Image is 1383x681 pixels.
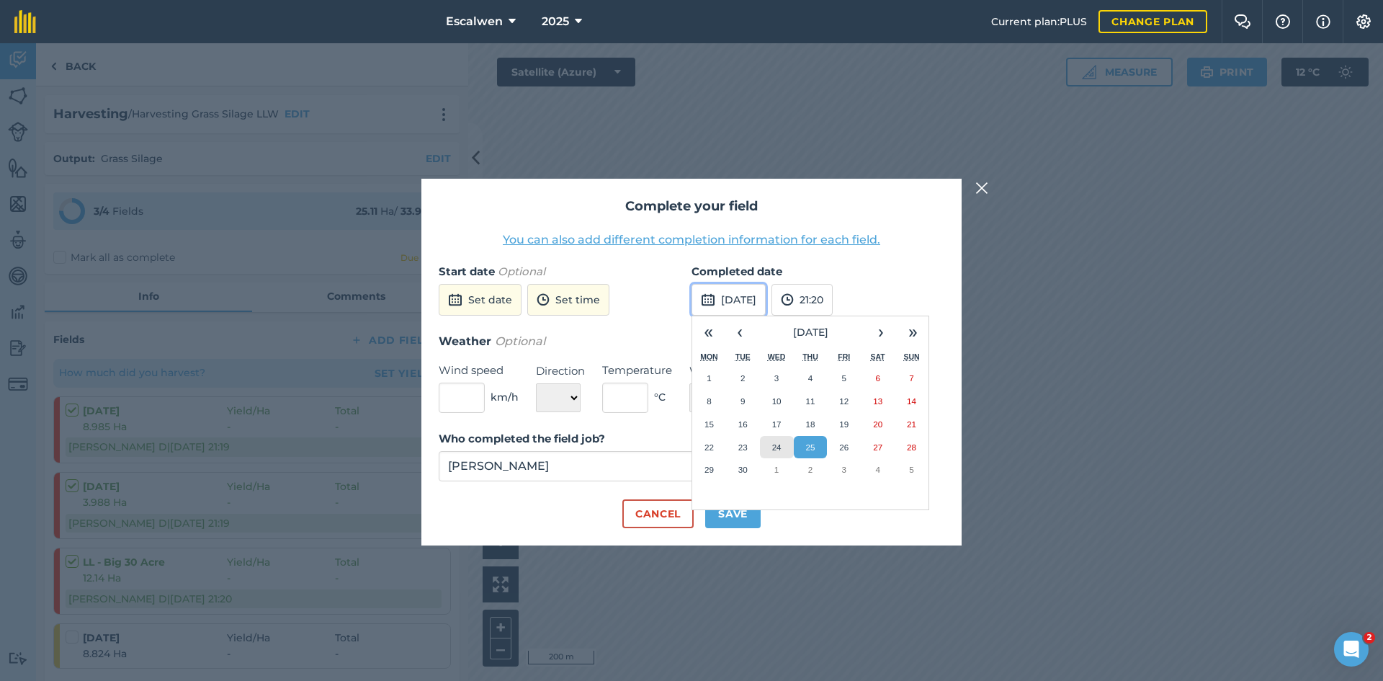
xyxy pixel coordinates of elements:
abbr: Sunday [903,352,919,361]
img: A cog icon [1355,14,1372,29]
span: km/h [491,389,519,405]
abbr: September 4, 2025 [808,373,813,383]
abbr: September 8, 2025 [707,396,711,406]
img: Two speech bubbles overlapping with the left bubble in the forefront [1234,14,1251,29]
button: Cancel [622,499,694,528]
abbr: September 22, 2025 [704,442,714,452]
button: September 17, 2025 [760,413,794,436]
button: September 21, 2025 [895,413,928,436]
iframe: Intercom live chat [1334,632,1369,667]
img: svg+xml;base64,PD94bWwgdmVyc2lvbj0iMS4wIiBlbmNvZGluZz0idXRmLTgiPz4KPCEtLSBHZW5lcmF0b3I6IEFkb2JlIE... [448,291,462,308]
img: svg+xml;base64,PHN2ZyB4bWxucz0iaHR0cDovL3d3dy53My5vcmcvMjAwMC9zdmciIHdpZHRoPSIyMiIgaGVpZ2h0PSIzMC... [975,179,988,197]
em: Optional [498,264,545,278]
abbr: September 17, 2025 [772,419,782,429]
button: » [897,316,928,348]
button: September 25, 2025 [794,436,828,459]
img: fieldmargin Logo [14,10,36,33]
abbr: October 3, 2025 [842,465,846,474]
h2: Complete your field [439,196,944,217]
button: September 27, 2025 [861,436,895,459]
abbr: September 24, 2025 [772,442,782,452]
abbr: September 21, 2025 [907,419,916,429]
button: Set time [527,284,609,316]
label: Temperature [602,362,672,379]
abbr: October 1, 2025 [774,465,779,474]
abbr: September 29, 2025 [704,465,714,474]
button: October 1, 2025 [760,458,794,481]
button: Save [705,499,761,528]
button: September 20, 2025 [861,413,895,436]
button: September 10, 2025 [760,390,794,413]
abbr: Monday [700,352,718,361]
button: September 16, 2025 [726,413,760,436]
abbr: October 5, 2025 [909,465,913,474]
img: svg+xml;base64,PD94bWwgdmVyc2lvbj0iMS4wIiBlbmNvZGluZz0idXRmLTgiPz4KPCEtLSBHZW5lcmF0b3I6IEFkb2JlIE... [781,291,794,308]
abbr: September 7, 2025 [909,373,913,383]
abbr: September 20, 2025 [873,419,882,429]
button: September 19, 2025 [827,413,861,436]
strong: Start date [439,264,495,278]
button: September 13, 2025 [861,390,895,413]
label: Wind speed [439,362,519,379]
a: Change plan [1098,10,1207,33]
button: September 11, 2025 [794,390,828,413]
button: September 14, 2025 [895,390,928,413]
button: September 8, 2025 [692,390,726,413]
abbr: September 12, 2025 [839,396,849,406]
abbr: Saturday [871,352,885,361]
em: Optional [495,334,545,348]
abbr: October 2, 2025 [808,465,813,474]
button: 21:20 [771,284,833,316]
button: September 30, 2025 [726,458,760,481]
button: September 6, 2025 [861,367,895,390]
abbr: September 11, 2025 [805,396,815,406]
h3: Weather [439,332,944,351]
button: September 24, 2025 [760,436,794,459]
img: svg+xml;base64,PD94bWwgdmVyc2lvbj0iMS4wIiBlbmNvZGluZz0idXRmLTgiPz4KPCEtLSBHZW5lcmF0b3I6IEFkb2JlIE... [701,291,715,308]
abbr: September 18, 2025 [805,419,815,429]
span: 2025 [542,13,569,30]
abbr: September 16, 2025 [738,419,748,429]
button: September 22, 2025 [692,436,726,459]
button: September 12, 2025 [827,390,861,413]
button: September 23, 2025 [726,436,760,459]
button: › [865,316,897,348]
span: 2 [1364,632,1375,644]
abbr: Wednesday [768,352,786,361]
button: September 1, 2025 [692,367,726,390]
button: October 3, 2025 [827,458,861,481]
abbr: September 30, 2025 [738,465,748,474]
span: ° C [654,389,666,405]
button: September 26, 2025 [827,436,861,459]
button: September 18, 2025 [794,413,828,436]
img: svg+xml;base64,PHN2ZyB4bWxucz0iaHR0cDovL3d3dy53My5vcmcvMjAwMC9zdmciIHdpZHRoPSIxNyIgaGVpZ2h0PSIxNy... [1316,13,1330,30]
abbr: September 5, 2025 [842,373,846,383]
abbr: Thursday [802,352,818,361]
abbr: September 27, 2025 [873,442,882,452]
abbr: September 2, 2025 [740,373,745,383]
img: svg+xml;base64,PD94bWwgdmVyc2lvbj0iMS4wIiBlbmNvZGluZz0idXRmLTgiPz4KPCEtLSBHZW5lcmF0b3I6IEFkb2JlIE... [537,291,550,308]
span: Current plan : PLUS [991,14,1087,30]
abbr: September 14, 2025 [907,396,916,406]
strong: Completed date [691,264,782,278]
button: September 7, 2025 [895,367,928,390]
button: You can also add different completion information for each field. [503,231,880,249]
abbr: September 10, 2025 [772,396,782,406]
span: [DATE] [793,326,828,339]
abbr: September 9, 2025 [740,396,745,406]
button: ‹ [724,316,756,348]
strong: Who completed the field job? [439,432,605,445]
button: September 28, 2025 [895,436,928,459]
button: September 15, 2025 [692,413,726,436]
button: September 5, 2025 [827,367,861,390]
abbr: September 6, 2025 [875,373,880,383]
button: September 4, 2025 [794,367,828,390]
button: September 9, 2025 [726,390,760,413]
button: Set date [439,284,522,316]
button: October 5, 2025 [895,458,928,481]
abbr: September 13, 2025 [873,396,882,406]
button: September 3, 2025 [760,367,794,390]
button: [DATE] [691,284,766,316]
abbr: October 4, 2025 [875,465,880,474]
abbr: September 28, 2025 [907,442,916,452]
